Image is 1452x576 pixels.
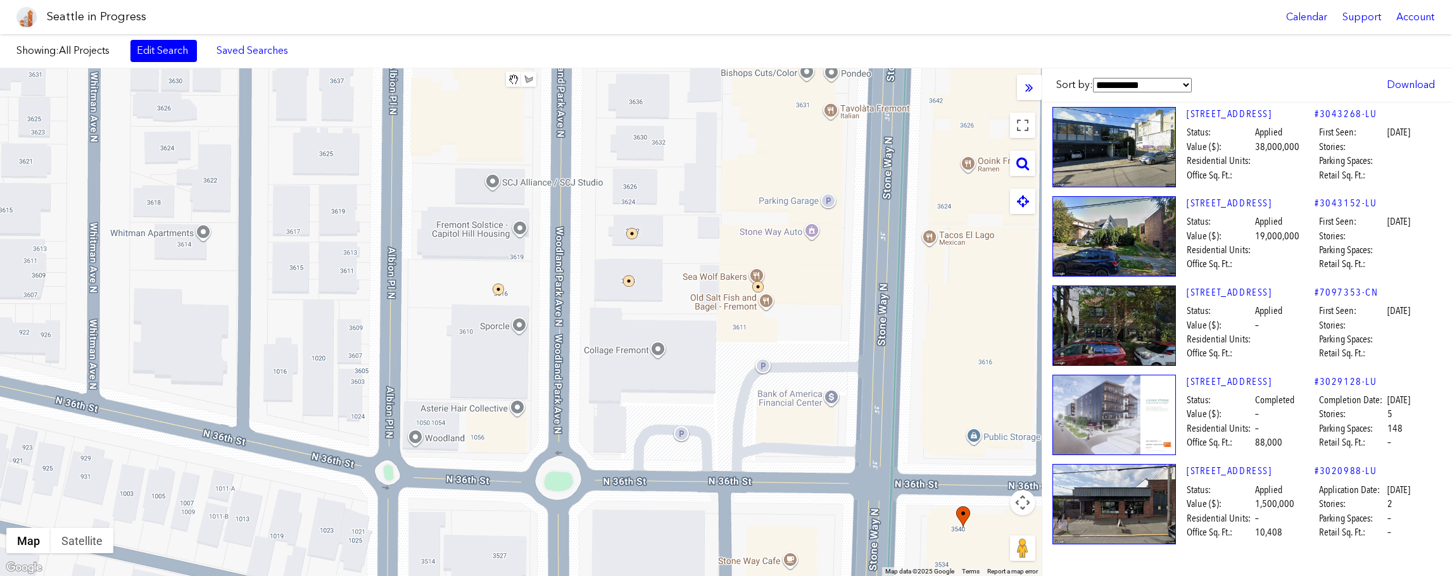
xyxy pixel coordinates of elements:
span: Status: [1187,215,1253,229]
span: 1,500,000 [1255,497,1294,511]
span: Office Sq. Ft.: [1187,346,1253,360]
span: Retail Sq. Ft.: [1319,257,1386,271]
span: 5 [1387,407,1392,421]
a: #3043268-LU [1315,107,1377,121]
span: Applied [1255,215,1282,229]
span: Office Sq. Ft.: [1187,525,1253,539]
span: Applied [1255,304,1282,318]
span: Completed [1255,393,1294,407]
span: Residential Units: [1187,154,1253,168]
span: Office Sq. Ft.: [1187,435,1253,449]
span: Stories: [1319,407,1386,421]
label: Showing: [16,44,118,58]
img: 1.jpg [1052,375,1176,456]
span: Residential Units: [1187,422,1253,435]
span: All Projects [59,44,110,56]
span: – [1387,525,1391,539]
span: Value ($): [1187,407,1253,421]
span: Stories: [1319,497,1386,511]
span: Stories: [1319,229,1386,243]
span: Parking Spaces: [1319,332,1386,346]
img: 3618_WOODLAND_PARK_AVE_N_SEATTLE.jpg [1052,285,1176,366]
span: 88,000 [1255,435,1282,449]
button: Draw a shape [521,72,536,87]
a: [STREET_ADDRESS] [1187,196,1315,210]
span: 148 [1387,422,1403,435]
span: First Seen: [1319,304,1386,318]
span: Value ($): [1187,140,1253,154]
span: Office Sq. Ft.: [1187,168,1253,182]
a: [STREET_ADDRESS] [1187,464,1315,478]
span: Value ($): [1187,497,1253,511]
span: – [1255,422,1259,435]
a: Open this area in Google Maps (opens a new window) [3,560,45,576]
button: Toggle fullscreen view [1010,113,1035,138]
span: – [1387,435,1391,449]
span: Residential Units: [1187,511,1253,525]
span: [DATE] [1387,304,1410,318]
span: First Seen: [1319,215,1386,229]
span: [DATE] [1387,125,1410,139]
a: Saved Searches [210,40,295,61]
a: Terms [962,568,980,575]
img: favicon-96x96.png [16,7,37,27]
span: – [1255,511,1259,525]
span: 2 [1387,497,1392,511]
span: – [1387,511,1391,525]
button: Drag Pegman onto the map to open Street View [1010,535,1035,561]
span: Stories: [1319,318,1386,332]
span: Office Sq. Ft.: [1187,257,1253,271]
a: Edit Search [130,40,197,61]
span: 19,000,000 [1255,229,1299,243]
a: [STREET_ADDRESS] [1187,375,1315,389]
button: Show street map [6,528,51,553]
span: – [1255,407,1259,421]
span: Retail Sq. Ft.: [1319,525,1386,539]
img: 3622_WOODLAND_PARK_AVE_N_SEATTLE.jpg [1052,196,1176,277]
span: Completion Date: [1319,393,1386,407]
a: #3029128-LU [1315,375,1377,389]
span: Status: [1187,304,1253,318]
span: – [1255,318,1259,332]
select: Sort by: [1093,78,1192,92]
span: Applied [1255,483,1282,497]
span: 38,000,000 [1255,140,1299,154]
a: #3043152-LU [1315,196,1377,210]
a: #3020988-LU [1315,464,1377,478]
span: Map data ©2025 Google [885,568,954,575]
span: Parking Spaces: [1319,243,1386,257]
span: Residential Units: [1187,243,1253,257]
img: Google [3,560,45,576]
a: Download [1380,74,1441,96]
span: Status: [1187,393,1253,407]
button: Show satellite imagery [51,528,113,553]
span: Retail Sq. Ft.: [1319,346,1386,360]
span: Parking Spaces: [1319,511,1386,525]
span: Residential Units: [1187,332,1253,346]
span: Retail Sq. Ft.: [1319,435,1386,449]
span: Retail Sq. Ft.: [1319,168,1386,182]
label: Sort by: [1056,78,1192,92]
span: 10,408 [1255,525,1282,539]
span: Status: [1187,483,1253,497]
span: [DATE] [1387,215,1410,229]
img: 3617_STONE_WAY_N_SEATTLE.jpg [1052,464,1176,544]
button: Map camera controls [1010,490,1035,515]
button: Stop drawing [506,72,521,87]
a: [STREET_ADDRESS] [1187,285,1315,299]
a: Report a map error [987,568,1038,575]
span: Stories: [1319,140,1386,154]
span: Value ($): [1187,318,1253,332]
span: Parking Spaces: [1319,154,1386,168]
a: #7097353-CN [1315,285,1379,299]
span: Status: [1187,125,1253,139]
span: First Seen: [1319,125,1386,139]
span: Parking Spaces: [1319,422,1386,435]
span: [DATE] [1387,483,1410,497]
span: Applied [1255,125,1282,139]
span: Application Date: [1319,483,1386,497]
img: 3615_WOODLAND_PARK_AVE_N_SEATTLE.jpg [1052,107,1176,187]
a: [STREET_ADDRESS] [1187,107,1315,121]
span: Value ($): [1187,229,1253,243]
span: [DATE] [1387,393,1410,407]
